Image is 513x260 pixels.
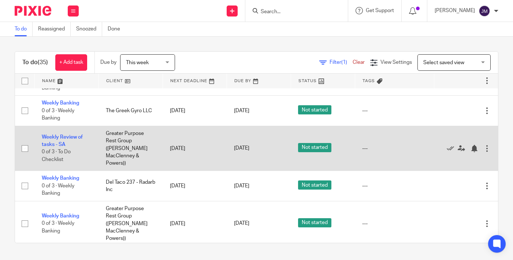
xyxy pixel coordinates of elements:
[234,146,249,151] span: [DATE]
[380,60,412,65] span: View Settings
[330,60,353,65] span: Filter
[15,6,51,16] img: Pixie
[234,108,249,113] span: [DATE]
[234,221,249,226] span: [DATE]
[98,171,163,201] td: Del Taco 237 - Radarb Inc
[298,105,331,114] span: Not started
[42,108,74,121] span: 0 of 3 · Weekly Banking
[362,145,427,152] div: ---
[108,22,126,36] a: Done
[42,100,79,106] a: Weekly Banking
[447,144,458,152] a: Mark as done
[42,213,79,219] a: Weekly Banking
[55,54,87,71] a: + Add task
[163,126,227,171] td: [DATE]
[341,60,347,65] span: (1)
[362,220,427,227] div: ---
[42,176,79,181] a: Weekly Banking
[76,22,102,36] a: Snoozed
[234,183,249,188] span: [DATE]
[163,171,227,201] td: [DATE]
[163,96,227,126] td: [DATE]
[298,143,331,152] span: Not started
[423,60,464,65] span: Select saved view
[298,218,331,227] span: Not started
[260,9,326,15] input: Search
[42,183,74,196] span: 0 of 3 · Weekly Banking
[366,8,394,13] span: Get Support
[15,22,33,36] a: To do
[98,96,163,126] td: The Greek Gyro LLC
[163,201,227,246] td: [DATE]
[298,180,331,190] span: Not started
[362,107,427,114] div: ---
[42,221,74,234] span: 0 of 3 · Weekly Banking
[98,126,163,171] td: Greater Purpose Rest Group ([PERSON_NAME] MacClenney & Powers))
[363,79,375,83] span: Tags
[100,59,116,66] p: Due by
[126,60,149,65] span: This week
[38,59,48,65] span: (35)
[42,135,83,147] a: Weekly Review of tasks - SA
[435,7,475,14] p: [PERSON_NAME]
[42,150,71,162] span: 0 of 3 · To Do Checklist
[38,22,71,36] a: Reassigned
[353,60,365,65] a: Clear
[98,201,163,246] td: Greater Purpose Rest Group ([PERSON_NAME] MacClenney & Powers))
[22,59,48,66] h1: To do
[479,5,490,17] img: svg%3E
[362,182,427,190] div: ---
